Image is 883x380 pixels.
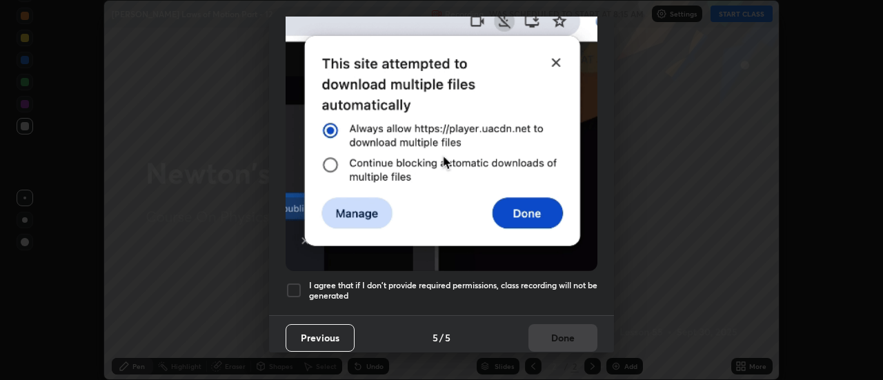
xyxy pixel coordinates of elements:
[286,324,355,352] button: Previous
[309,280,597,301] h5: I agree that if I don't provide required permissions, class recording will not be generated
[445,330,450,345] h4: 5
[439,330,444,345] h4: /
[433,330,438,345] h4: 5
